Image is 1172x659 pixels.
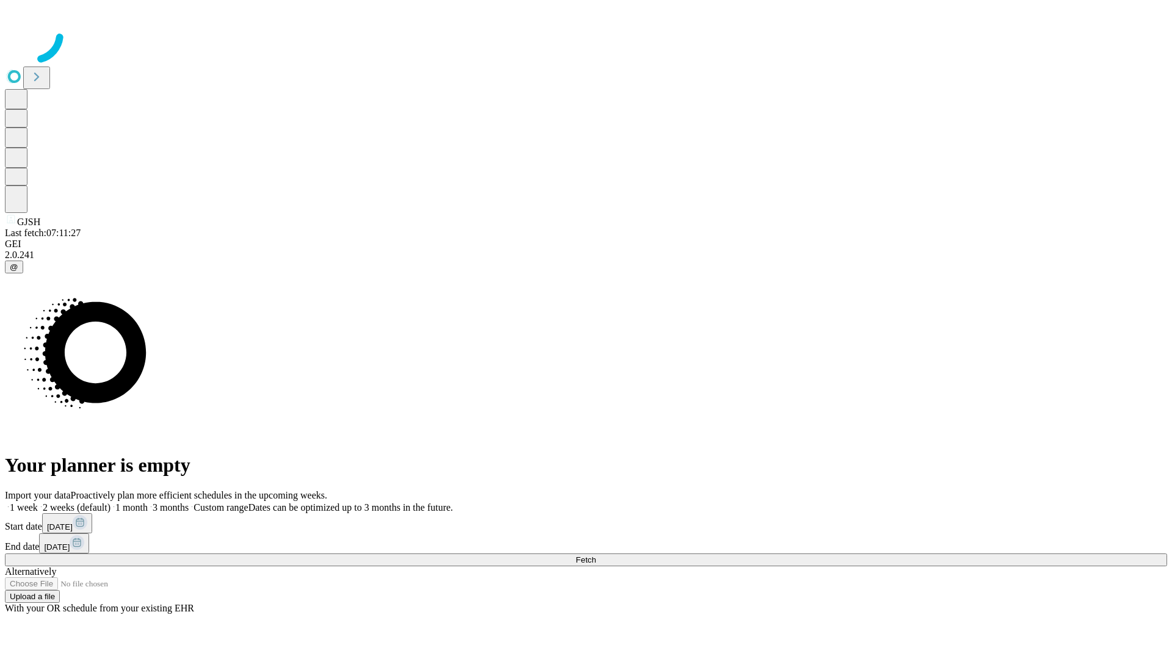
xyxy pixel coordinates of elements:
[5,533,1167,553] div: End date
[71,490,327,500] span: Proactively plan more efficient schedules in the upcoming weeks.
[5,603,194,613] span: With your OR schedule from your existing EHR
[5,513,1167,533] div: Start date
[47,522,73,531] span: [DATE]
[5,490,71,500] span: Import your data
[248,502,453,513] span: Dates can be optimized up to 3 months in the future.
[10,262,18,272] span: @
[17,217,40,227] span: GJSH
[5,553,1167,566] button: Fetch
[44,542,70,552] span: [DATE]
[39,533,89,553] button: [DATE]
[5,228,81,238] span: Last fetch: 07:11:27
[42,513,92,533] button: [DATE]
[194,502,248,513] span: Custom range
[10,502,38,513] span: 1 week
[5,250,1167,261] div: 2.0.241
[153,502,189,513] span: 3 months
[5,239,1167,250] div: GEI
[115,502,148,513] span: 1 month
[576,555,596,564] span: Fetch
[5,566,56,577] span: Alternatively
[5,454,1167,477] h1: Your planner is empty
[5,261,23,273] button: @
[43,502,110,513] span: 2 weeks (default)
[5,590,60,603] button: Upload a file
